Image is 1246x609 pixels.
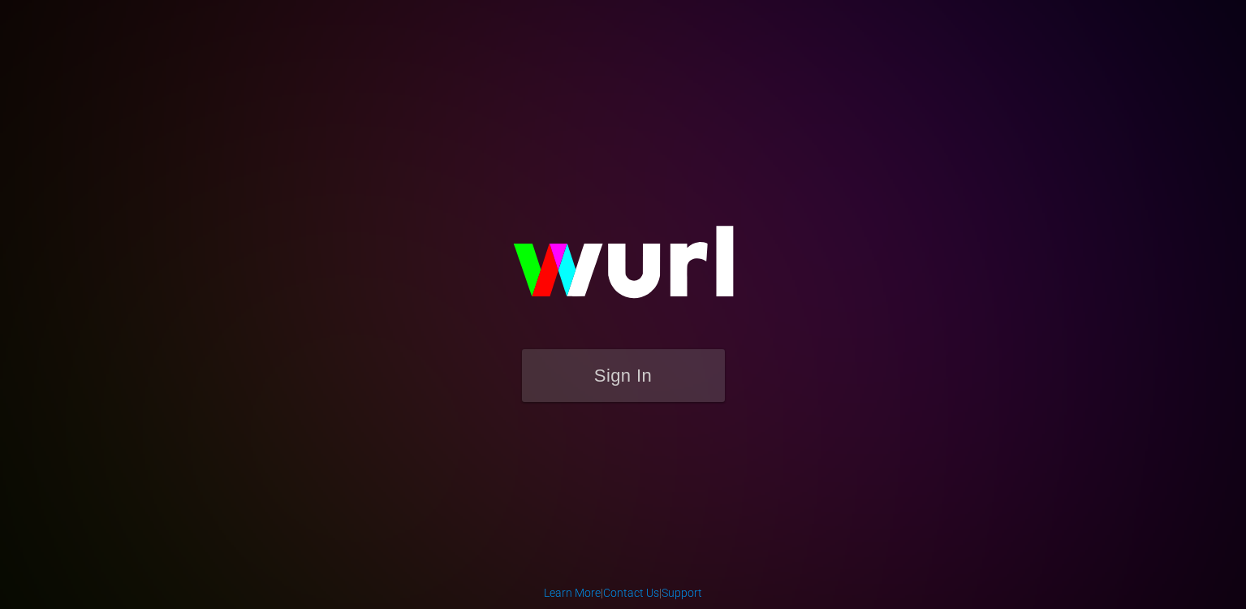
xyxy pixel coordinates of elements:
[461,191,786,348] img: wurl-logo-on-black-223613ac3d8ba8fe6dc639794a292ebdb59501304c7dfd60c99c58986ef67473.svg
[522,349,725,402] button: Sign In
[662,586,702,599] a: Support
[544,585,702,601] div: | |
[544,586,601,599] a: Learn More
[603,586,659,599] a: Contact Us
